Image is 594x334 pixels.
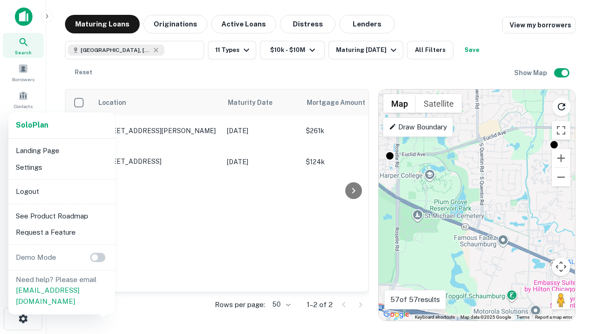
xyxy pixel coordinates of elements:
li: Logout [12,183,111,200]
li: Landing Page [12,142,111,159]
li: Settings [12,159,111,176]
p: Demo Mode [12,252,60,263]
strong: Solo Plan [16,121,48,129]
a: [EMAIL_ADDRESS][DOMAIN_NAME] [16,286,79,305]
p: Need help? Please email [16,274,108,307]
a: SoloPlan [16,120,48,131]
li: See Product Roadmap [12,208,111,225]
iframe: Chat Widget [548,230,594,275]
li: Request a Feature [12,224,111,241]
